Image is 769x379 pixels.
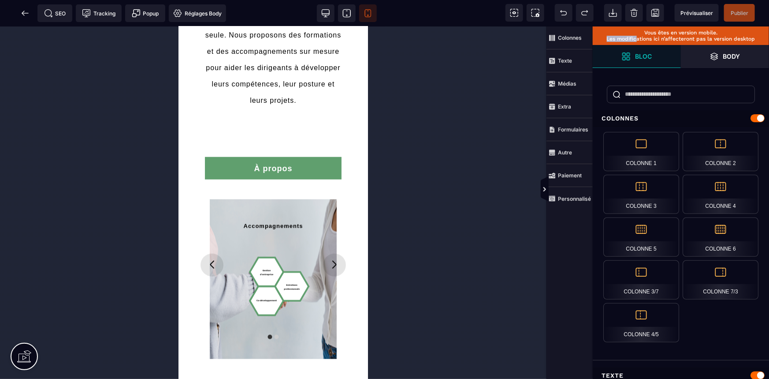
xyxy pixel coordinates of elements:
[338,4,356,22] span: Voir tablette
[505,4,523,22] span: Voir les composants
[33,187,156,213] h1: Accompagnements
[593,176,602,203] span: Afficher les vues
[683,260,758,300] div: Colonne 7/3
[558,149,572,156] strong: Autre
[683,132,758,171] div: Colonne 2
[558,103,571,110] strong: Extra
[52,213,138,291] svg: Formations en hexagones
[675,4,719,22] span: Aperçu
[603,303,679,342] div: Colonne 4/5
[76,4,122,22] span: Code de suivi
[105,262,121,264] tspan: professionnels
[681,45,769,68] span: Ouvrir les calques
[576,4,594,22] span: Rétablir
[132,9,159,18] span: Popup
[546,49,593,72] span: Texte
[723,53,740,60] strong: Body
[683,175,758,214] div: Colonne 4
[593,110,769,127] div: Colonnes
[22,227,45,250] button: Diapositive précédente
[173,9,222,18] span: Réglages Body
[50,5,163,12] span: Nous proposons des formations
[603,260,679,300] div: Colonne 3/7
[546,187,593,210] span: Personnalisé
[635,53,652,60] strong: Bloc
[527,4,544,22] span: Capture d'écran
[731,10,748,16] span: Publier
[125,4,165,22] span: Créer une alerte modale
[546,118,593,141] span: Formulaires
[546,26,593,49] span: Colonnes
[558,172,582,179] strong: Paiement
[558,126,588,133] strong: Formulaires
[546,95,593,118] span: Extra
[604,4,622,22] span: Importer
[597,30,765,36] p: Vous êtes en version mobile.
[555,4,572,22] span: Défaire
[680,10,713,16] span: Prévisualiser
[603,218,679,257] div: Colonne 5
[82,247,95,249] tspan: d’entreprise
[546,72,593,95] span: Médias
[37,4,72,22] span: Métadata SEO
[558,34,582,41] strong: Colonnes
[44,9,66,18] span: SEO
[546,141,593,164] span: Autre
[145,227,167,250] button: Diapositive suivante
[169,4,226,22] span: Favicon
[71,54,159,78] span: leur posture et leurs projets.
[558,57,572,64] strong: Texte
[603,175,679,214] div: Colonne 3
[724,4,755,22] span: Enregistrer le contenu
[603,132,679,171] div: Colonne 1
[625,4,643,22] span: Nettoyage
[78,273,98,275] tspan: Co-développement
[82,9,115,18] span: Tracking
[84,243,93,245] tspan: Gestion
[29,21,119,29] span: et des accompagnements
[683,218,758,257] div: Colonne 6
[597,36,765,42] p: Les modifications ici n’affecteront pas la version desktop
[359,4,377,22] span: Voir mobile
[108,258,119,260] tspan: Entretiens
[646,4,664,22] span: Enregistrer
[593,45,681,68] span: Ouvrir les blocs
[558,195,591,202] strong: Personnalisé
[16,4,34,22] span: Retour
[546,164,593,187] span: Paiement
[558,80,576,87] strong: Médias
[317,4,334,22] span: Voir bureau
[26,131,163,153] button: À propos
